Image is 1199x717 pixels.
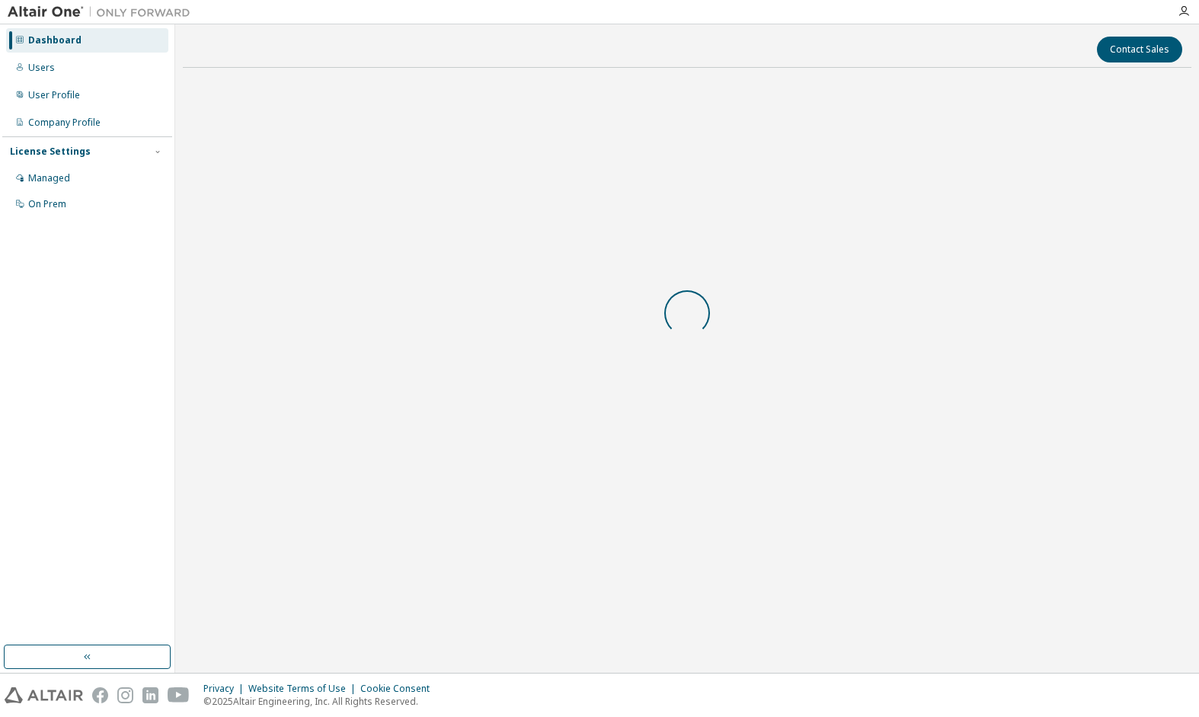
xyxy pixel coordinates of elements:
[5,687,83,703] img: altair_logo.svg
[28,117,101,129] div: Company Profile
[92,687,108,703] img: facebook.svg
[142,687,158,703] img: linkedin.svg
[28,172,70,184] div: Managed
[168,687,190,703] img: youtube.svg
[248,683,360,695] div: Website Terms of Use
[203,695,439,708] p: © 2025 Altair Engineering, Inc. All Rights Reserved.
[8,5,198,20] img: Altair One
[1097,37,1182,62] button: Contact Sales
[28,62,55,74] div: Users
[117,687,133,703] img: instagram.svg
[10,146,91,158] div: License Settings
[28,198,66,210] div: On Prem
[28,89,80,101] div: User Profile
[28,34,82,46] div: Dashboard
[203,683,248,695] div: Privacy
[360,683,439,695] div: Cookie Consent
